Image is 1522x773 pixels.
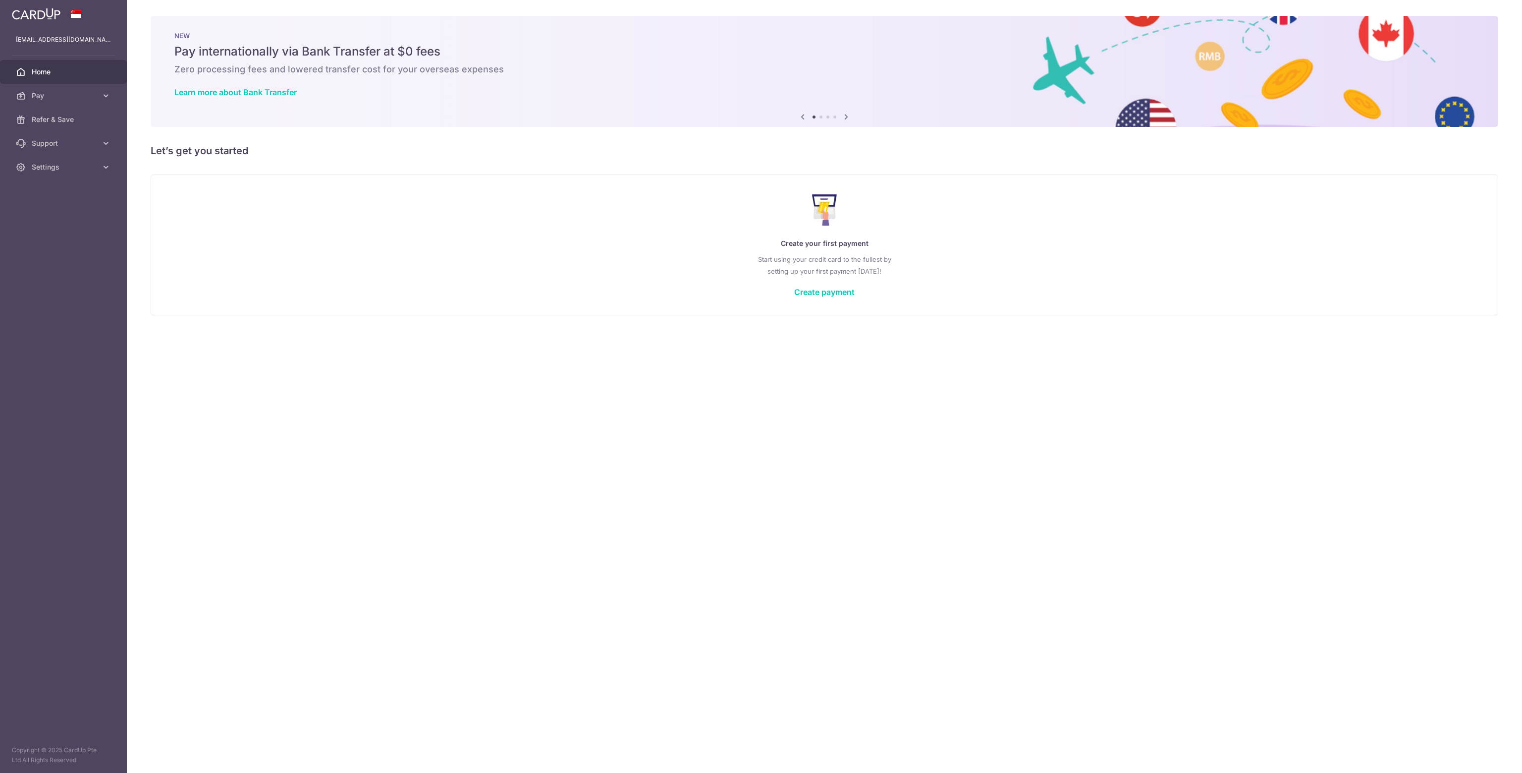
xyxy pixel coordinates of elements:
[32,115,97,124] span: Refer & Save
[32,138,97,148] span: Support
[174,87,297,97] a: Learn more about Bank Transfer
[16,35,111,45] p: [EMAIL_ADDRESS][DOMAIN_NAME]
[151,143,1498,159] h5: Let’s get you started
[32,162,97,172] span: Settings
[151,16,1498,127] img: Bank transfer banner
[174,32,1474,40] p: NEW
[171,238,1478,249] p: Create your first payment
[1459,743,1512,768] iframe: Opens a widget where you can find more information
[174,63,1474,75] h6: Zero processing fees and lowered transfer cost for your overseas expenses
[794,287,855,297] a: Create payment
[174,44,1474,59] h5: Pay internationally via Bank Transfer at $0 fees
[32,67,97,77] span: Home
[812,194,837,226] img: Make Payment
[171,253,1478,277] p: Start using your credit card to the fullest by setting up your first payment [DATE]!
[12,8,60,20] img: CardUp
[32,91,97,101] span: Pay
